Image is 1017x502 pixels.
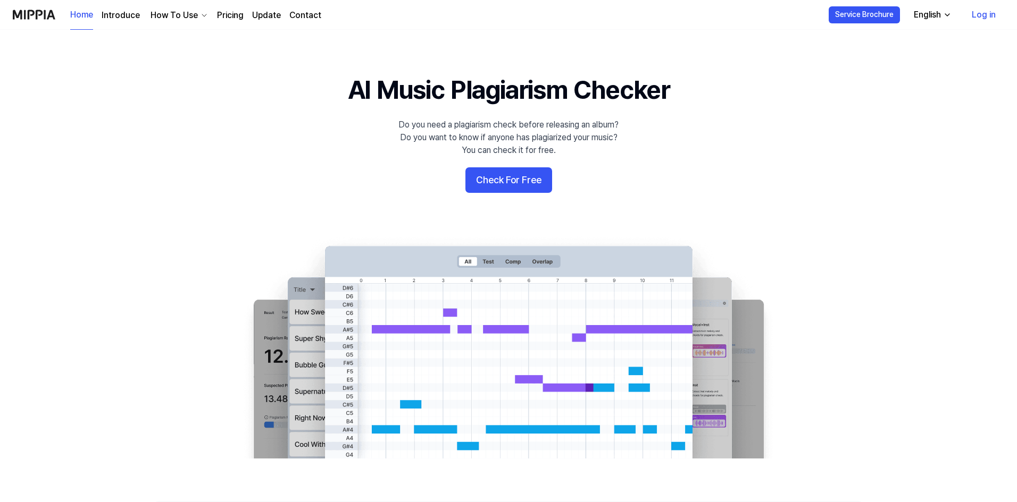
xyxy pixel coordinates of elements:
[348,72,670,108] h1: AI Music Plagiarism Checker
[289,9,321,22] a: Contact
[148,9,200,22] div: How To Use
[102,9,140,22] a: Introduce
[252,9,281,22] a: Update
[232,235,785,458] img: main Image
[912,8,943,21] div: English
[398,118,619,157] div: Do you need a plagiarism check before releasing an album? Do you want to know if anyone has plagi...
[70,1,93,30] a: Home
[465,167,552,193] button: Check For Free
[905,4,958,25] button: English
[217,9,244,22] a: Pricing
[148,9,209,22] button: How To Use
[829,6,900,23] button: Service Brochure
